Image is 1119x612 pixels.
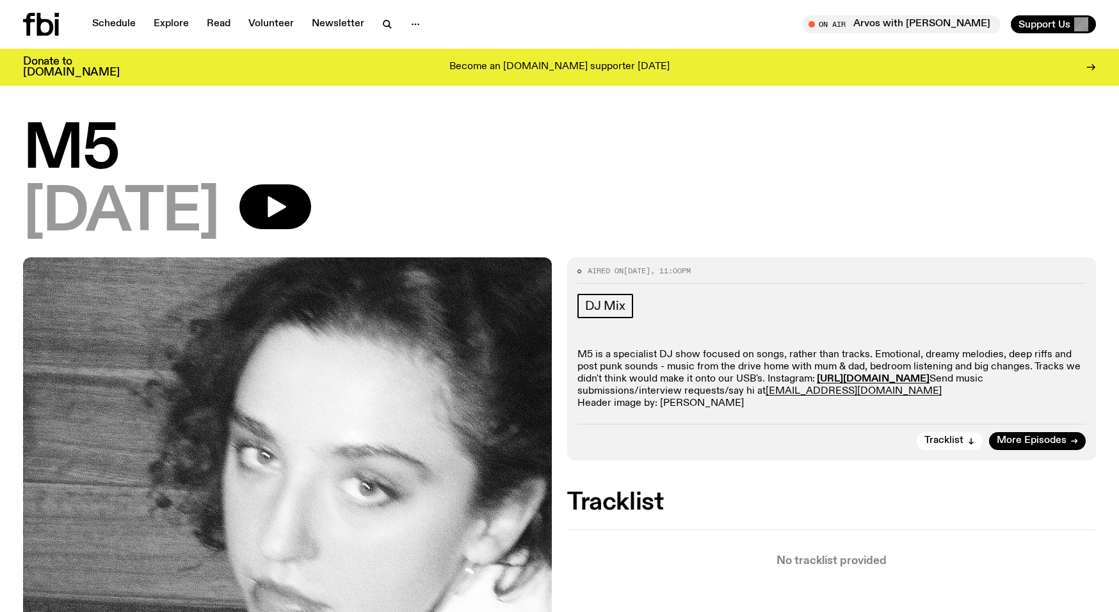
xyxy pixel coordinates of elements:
a: Newsletter [304,15,372,33]
button: Support Us [1011,15,1096,33]
button: On AirArvos with [PERSON_NAME] [802,15,1001,33]
span: [DATE] [23,184,219,242]
p: M5 is a specialist DJ show focused on songs, rather than tracks. Emotional, dreamy melodies, deep... [577,349,1086,410]
button: Tracklist [917,432,983,450]
p: No tracklist provided [567,556,1096,567]
span: Aired on [588,266,624,276]
h2: Tracklist [567,491,1096,514]
a: [EMAIL_ADDRESS][DOMAIN_NAME] [766,386,942,396]
span: [DATE] [624,266,650,276]
a: Volunteer [241,15,302,33]
span: More Episodes [997,436,1067,446]
a: Read [199,15,238,33]
span: , 11:00pm [650,266,691,276]
p: Become an [DOMAIN_NAME] supporter [DATE] [449,61,670,73]
a: [URL][DOMAIN_NAME] [817,374,930,384]
a: Explore [146,15,197,33]
h3: Donate to [DOMAIN_NAME] [23,56,120,78]
span: Tracklist [924,436,963,446]
h1: M5 [23,122,1096,179]
span: Support Us [1018,19,1070,30]
a: More Episodes [989,432,1086,450]
a: Schedule [85,15,143,33]
span: DJ Mix [585,299,625,313]
a: DJ Mix [577,294,633,318]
